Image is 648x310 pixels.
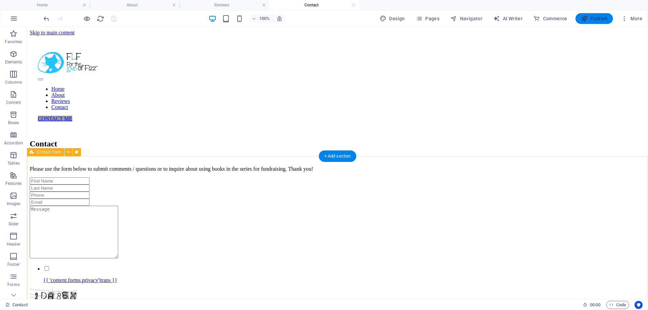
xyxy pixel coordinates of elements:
i: Undo: Change text (Ctrl+Z) [43,15,50,23]
button: Code [606,301,629,309]
p: Forms [7,282,20,287]
p: Slider [8,221,19,227]
h6: 100% [259,15,270,23]
p: Elements [5,59,22,65]
h4: Reviews [180,1,269,9]
button: Design [377,13,408,24]
span: Navigator [450,15,482,22]
button: undo [42,15,50,23]
h4: About [90,1,180,9]
button: Navigator [448,13,485,24]
p: Favorites [5,39,22,45]
button: Publish [575,13,613,24]
span: Design [380,15,405,22]
h6: Session time [583,301,601,309]
span: Commerce [533,15,567,22]
h4: Contact [269,1,359,9]
span: Pages [416,15,439,22]
p: Boxes [8,120,19,125]
span: Contact Form [37,150,61,154]
button: reload [96,15,104,23]
span: AI Writer [493,15,522,22]
button: 100% [249,15,273,23]
a: Skip to main content [3,3,48,8]
span: Publish [581,15,607,22]
p: Header [7,242,20,247]
a: Click to cancel selection. Double-click to open Pages [5,301,28,309]
span: : [595,302,596,307]
p: Content [6,100,21,105]
button: Pages [413,13,442,24]
span: 00 00 [590,301,600,309]
p: Images [7,201,21,206]
i: On resize automatically adjust zoom level to fit chosen device. [276,16,282,22]
button: AI Writer [490,13,525,24]
button: More [618,13,645,24]
span: Code [609,301,626,309]
p: Accordion [4,140,23,146]
div: + Add section [319,150,356,162]
span: More [621,15,642,22]
button: Usercentrics [634,301,643,309]
p: Tables [7,161,20,166]
p: Features [5,181,22,186]
button: Commerce [531,13,570,24]
p: Columns [5,80,22,85]
p: Footer [7,262,20,267]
